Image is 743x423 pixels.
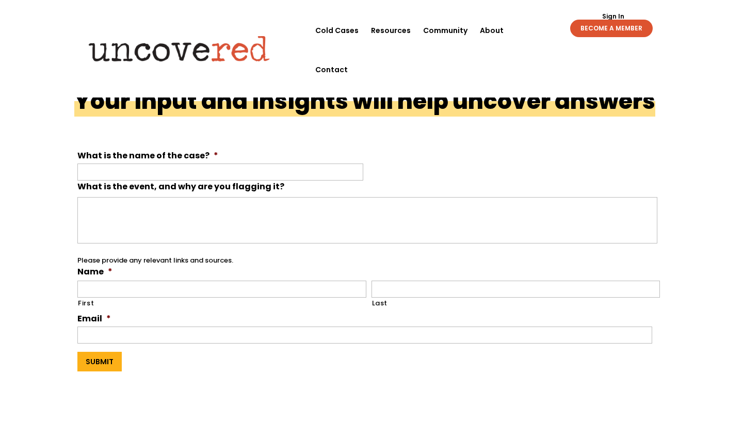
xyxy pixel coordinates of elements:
[371,11,411,50] a: Resources
[423,11,467,50] a: Community
[570,20,653,37] a: BECOME A MEMBER
[78,298,366,308] label: First
[77,314,111,324] label: Email
[80,28,279,69] img: Uncovered logo
[74,85,655,117] h1: Your input and insights will help uncover answers
[315,50,348,89] a: Contact
[77,247,657,266] div: Please provide any relevant links and sources.
[77,151,218,161] label: What is the name of the case?
[480,11,504,50] a: About
[315,11,359,50] a: Cold Cases
[77,267,112,278] label: Name
[77,182,284,192] label: What is the event, and why are you flagging it?
[596,13,630,20] a: Sign In
[77,352,122,371] input: Submit
[372,298,660,308] label: Last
